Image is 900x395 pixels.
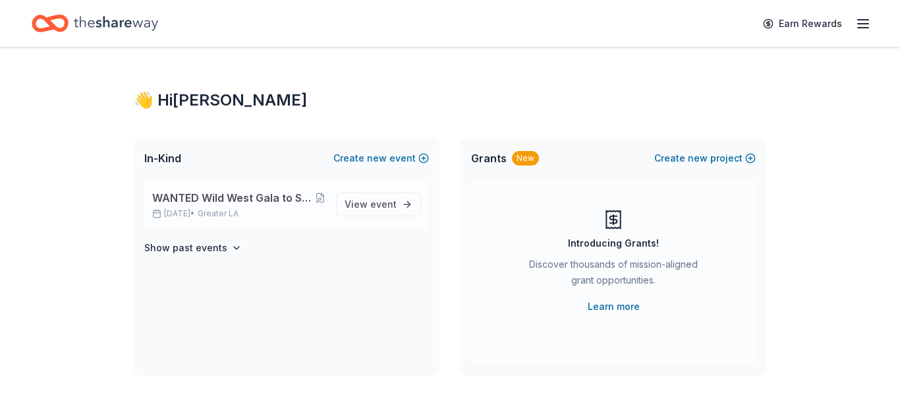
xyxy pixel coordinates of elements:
[588,299,640,315] a: Learn more
[333,150,429,166] button: Createnewevent
[345,197,397,212] span: View
[688,150,708,166] span: new
[367,150,387,166] span: new
[144,150,181,166] span: In-Kind
[336,193,421,216] a: View event
[32,8,158,39] a: Home
[370,198,397,210] span: event
[152,208,325,219] p: [DATE] •
[512,151,539,166] div: New
[152,190,315,206] span: WANTED Wild West Gala to Support Dog Therapy at [GEOGRAPHIC_DATA] [GEOGRAPHIC_DATA]
[134,90,766,111] div: 👋 Hi [PERSON_NAME]
[524,257,703,293] div: Discover thousands of mission-aligned grant opportunities.
[144,240,242,256] button: Show past events
[471,150,507,166] span: Grants
[654,150,756,166] button: Createnewproject
[144,240,227,256] h4: Show past events
[198,208,239,219] span: Greater LA
[755,12,850,36] a: Earn Rewards
[568,235,659,251] div: Introducing Grants!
